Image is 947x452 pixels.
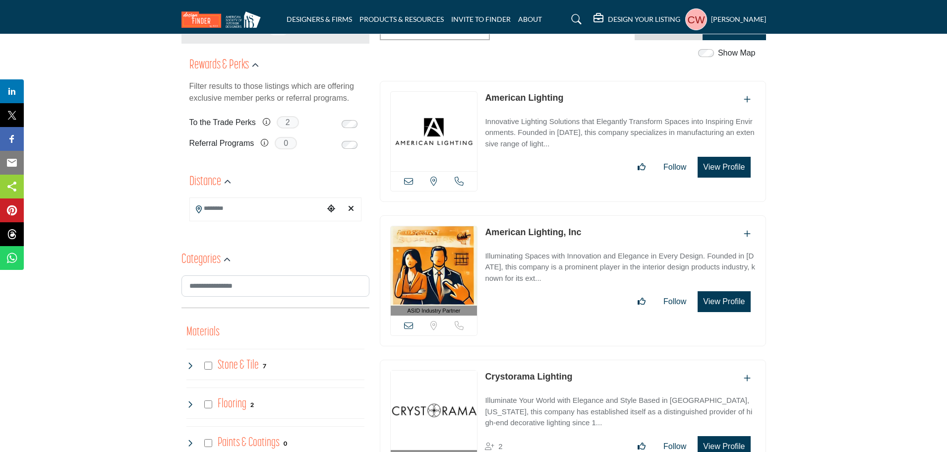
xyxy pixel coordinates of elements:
a: Illuminating Spaces with Innovation and Elegance in Every Design. Founded in [DATE], this company... [485,245,755,284]
img: Site Logo [181,11,266,28]
input: Search Category [181,275,369,297]
p: Illuminate Your World with Elegance and Style Based in [GEOGRAPHIC_DATA], [US_STATE], this compan... [485,395,755,429]
a: Innovative Lighting Solutions that Elegantly Transform Spaces into Inspiring Environments. Founde... [485,110,755,150]
p: Filter results to those listings which are offering exclusive member perks or referral programs. [189,80,361,104]
input: Search Location [190,198,324,218]
div: DESIGN YOUR LISTING [593,13,680,25]
h4: Paints & Coatings: Interior, exterior, industrial, specialty paints, stains and sealants. [218,434,280,452]
a: Illuminate Your World with Elegance and Style Based in [GEOGRAPHIC_DATA], [US_STATE], this compan... [485,389,755,429]
h4: Stone & Tile: Natural stone slabs, tiles and mosaics with unique veining and coloring. [218,357,259,374]
label: Referral Programs [189,134,254,152]
button: Follow [657,292,693,312]
span: 2 [498,442,502,451]
img: Crystorama Lighting [391,371,477,450]
div: 0 Results For Paints & Coatings [284,439,287,448]
input: Switch to Referral Programs [342,141,357,149]
button: Like listing [631,157,652,177]
div: Clear search location [344,198,358,220]
button: Follow [657,157,693,177]
b: 0 [284,440,287,447]
img: American Lighting [391,92,477,171]
button: Show hide supplier dropdown [685,8,707,30]
a: American Lighting [485,93,563,103]
h4: Flooring: Flooring [218,395,246,413]
p: American Lighting [485,91,563,105]
button: View Profile [698,291,750,312]
img: American Lighting, Inc [391,226,477,306]
a: Add To List [744,374,751,383]
input: Select Stone & Tile checkbox [204,362,212,370]
h2: Rewards & Perks [189,57,249,74]
p: Crystorama Lighting [485,370,572,384]
span: 0 [275,137,297,149]
input: Switch to To the Trade Perks [342,120,357,128]
a: American Lighting, Inc [485,227,581,237]
div: 7 Results For Stone & Tile [263,361,266,370]
b: 2 [250,401,254,408]
h2: Categories [181,251,221,269]
input: Select Flooring checkbox [204,400,212,408]
a: ABOUT [518,15,542,23]
span: ASID Industry Partner [407,307,460,315]
h5: DESIGN YOUR LISTING [608,15,680,24]
a: Search [562,11,588,27]
a: DESIGNERS & FIRMS [287,15,352,23]
input: Select Paints & Coatings checkbox [204,439,212,447]
h2: Distance [189,173,221,191]
a: PRODUCTS & RESOURCES [359,15,444,23]
div: Choose your current location [324,198,339,220]
a: Add To List [744,95,751,104]
p: Illuminating Spaces with Innovation and Elegance in Every Design. Founded in [DATE], this company... [485,251,755,284]
h5: [PERSON_NAME] [711,14,766,24]
label: Show Map [718,47,756,59]
a: ASID Industry Partner [391,226,477,316]
p: Innovative Lighting Solutions that Elegantly Transform Spaces into Inspiring Environments. Founde... [485,116,755,150]
p: American Lighting, Inc [485,226,581,239]
button: Materials [186,323,220,342]
button: Like listing [631,292,652,312]
a: INVITE TO FINDER [451,15,511,23]
span: 2 [277,116,299,129]
label: To the Trade Perks [189,114,256,131]
b: 7 [263,363,266,370]
div: 2 Results For Flooring [250,400,254,409]
button: View Profile [698,157,750,178]
a: Crystorama Lighting [485,372,572,382]
a: Add To List [744,230,751,238]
